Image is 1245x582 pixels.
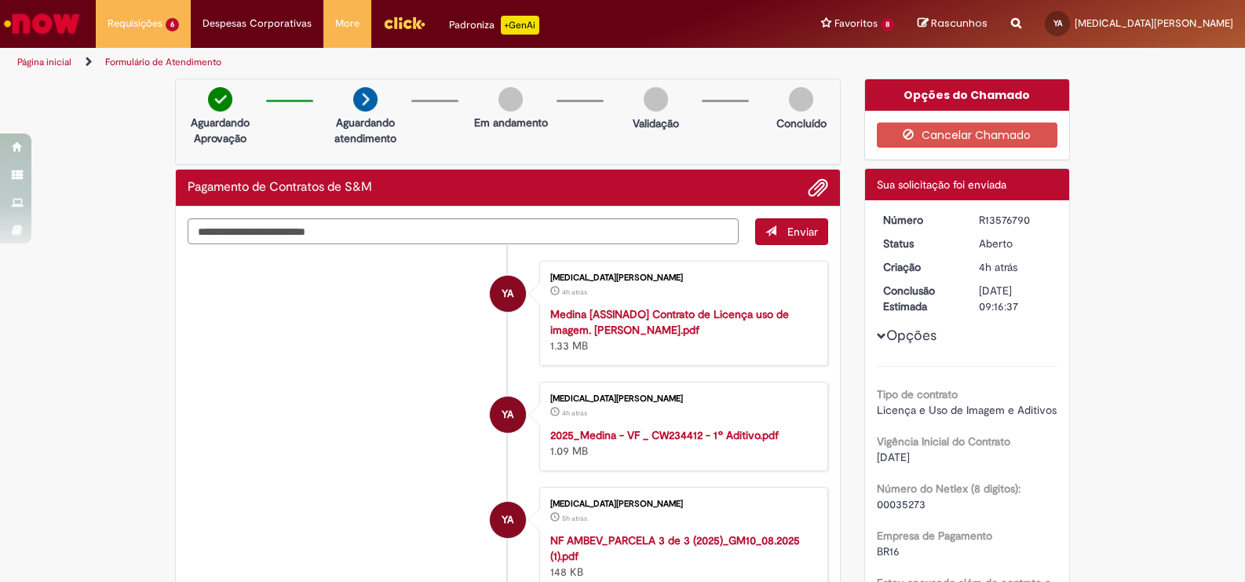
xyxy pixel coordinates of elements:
[182,115,258,146] p: Aguardando Aprovação
[208,87,232,112] img: check-circle-green.png
[979,259,1052,275] div: 29/09/2025 13:16:34
[877,123,1058,148] button: Cancelar Chamado
[502,396,513,434] span: YA
[871,236,968,251] dt: Status
[108,16,162,31] span: Requisições
[877,529,992,543] b: Empresa de Pagamento
[808,178,828,198] button: Adicionar anexos
[490,502,526,538] div: Yasmin Paulino Alves
[562,514,587,523] time: 29/09/2025 13:15:26
[877,403,1057,417] span: Licença e Uso de Imagem e Aditivos
[644,87,668,112] img: img-circle-grey.png
[490,276,526,312] div: Yasmin Paulino Alves
[550,428,779,442] a: 2025_Medina - VF _ CW234412 - 1º Aditivo.pdf
[562,408,587,418] span: 4h atrás
[188,218,739,244] textarea: Digite sua mensagem aqui...
[327,115,403,146] p: Aguardando atendimento
[776,115,827,131] p: Concluído
[877,387,958,401] b: Tipo de contrato
[834,16,878,31] span: Favoritos
[865,79,1070,111] div: Opções do Chamado
[203,16,312,31] span: Despesas Corporativas
[633,115,679,131] p: Validação
[474,115,548,130] p: Em andamento
[562,287,587,297] span: 4h atrás
[550,307,789,337] a: Medina [ASSINADO] Contrato de Licença uso de imagem. [PERSON_NAME].pdf
[550,273,812,283] div: [MEDICAL_DATA][PERSON_NAME]
[877,544,900,558] span: BR16
[877,178,1006,192] span: Sua solicitação foi enviada
[871,212,968,228] dt: Número
[979,260,1017,274] time: 29/09/2025 13:16:34
[562,287,587,297] time: 29/09/2025 13:16:26
[502,275,513,313] span: YA
[550,533,800,563] a: NF AMBEV_PARCELA 3 de 3 (2025)_GM10_08.2025 (1).pdf
[979,260,1017,274] span: 4h atrás
[979,283,1052,314] div: [DATE] 09:16:37
[562,408,587,418] time: 29/09/2025 13:16:25
[877,450,910,464] span: [DATE]
[550,394,812,404] div: [MEDICAL_DATA][PERSON_NAME]
[562,514,587,523] span: 5h atrás
[931,16,988,31] span: Rascunhos
[979,236,1052,251] div: Aberto
[383,11,425,35] img: click_logo_yellow_360x200.png
[501,16,539,35] p: +GenAi
[550,533,812,580] div: 148 KB
[1053,18,1062,28] span: YA
[490,397,526,433] div: Yasmin Paulino Alves
[1075,16,1233,30] span: [MEDICAL_DATA][PERSON_NAME]
[871,283,968,314] dt: Conclusão Estimada
[877,497,926,511] span: 00035273
[881,18,894,31] span: 8
[871,259,968,275] dt: Criação
[17,56,71,68] a: Página inicial
[498,87,523,112] img: img-circle-grey.png
[979,212,1052,228] div: R13576790
[787,225,818,239] span: Enviar
[502,501,513,539] span: YA
[918,16,988,31] a: Rascunhos
[789,87,813,112] img: img-circle-grey.png
[12,48,818,77] ul: Trilhas de página
[755,218,828,245] button: Enviar
[877,434,1010,448] b: Vigência Inicial do Contrato
[877,481,1020,496] b: Número do Netlex (8 digitos):
[2,8,82,39] img: ServiceNow
[188,181,372,195] h2: Pagamento de Contratos de S&M Histórico de tíquete
[353,87,378,112] img: arrow-next.png
[166,18,179,31] span: 6
[550,427,812,459] div: 1.09 MB
[105,56,221,68] a: Formulário de Atendimento
[335,16,360,31] span: More
[449,16,539,35] div: Padroniza
[550,500,812,509] div: [MEDICAL_DATA][PERSON_NAME]
[550,306,812,353] div: 1.33 MB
